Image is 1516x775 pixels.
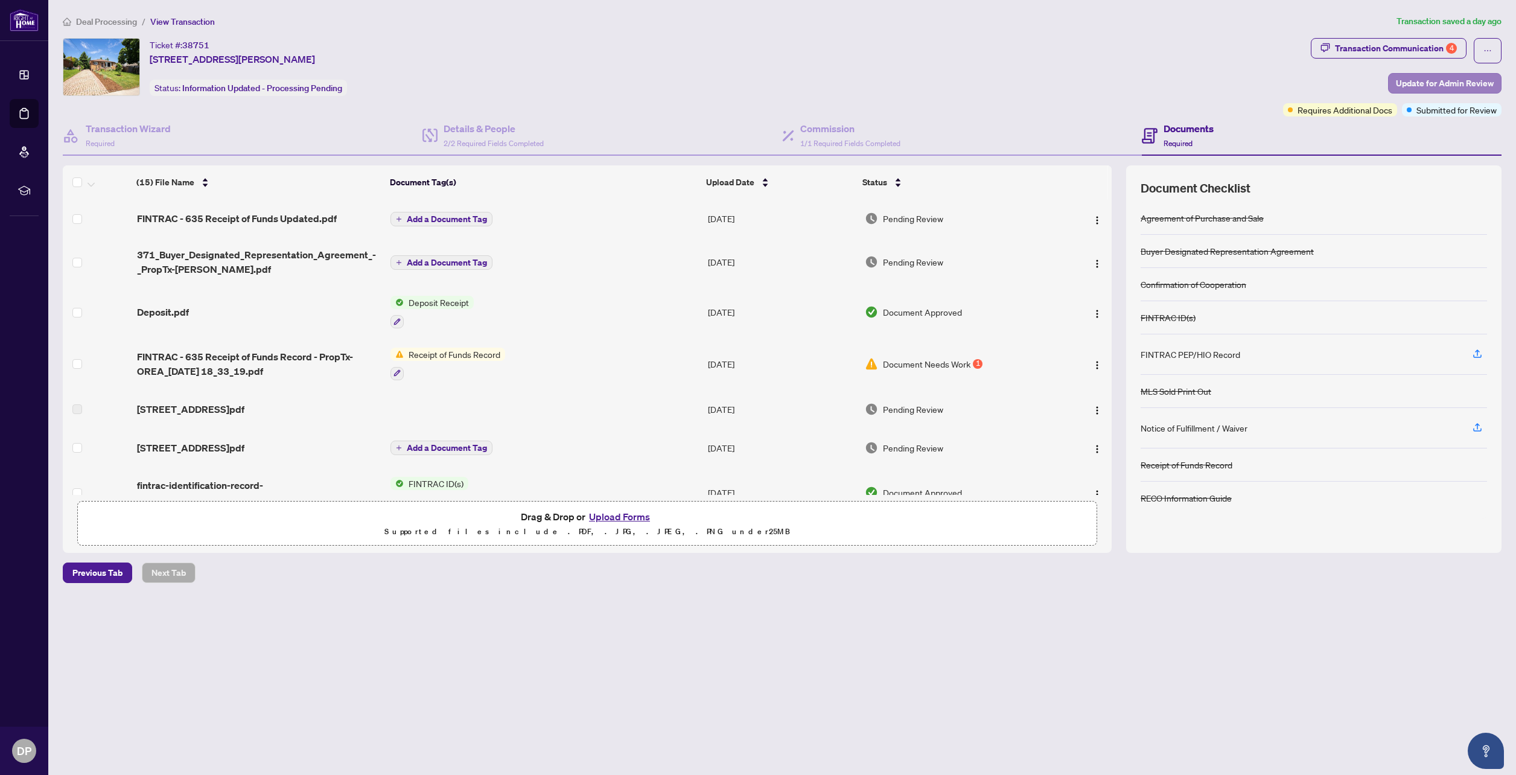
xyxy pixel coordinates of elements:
[1092,360,1102,370] img: Logo
[390,440,492,456] button: Add a Document Tag
[883,357,970,371] span: Document Needs Work
[1092,490,1102,499] img: Logo
[137,478,381,507] span: fintrac-identification-record-[PERSON_NAME]-20250612-195655.pdf
[1164,121,1214,136] h4: Documents
[883,212,943,225] span: Pending Review
[407,258,487,267] span: Add a Document Tag
[86,121,171,136] h4: Transaction Wizard
[1092,259,1102,269] img: Logo
[137,441,244,455] span: [STREET_ADDRESS]pdf
[1468,733,1504,769] button: Open asap
[521,509,654,525] span: Drag & Drop or
[1088,400,1107,419] button: Logo
[390,477,468,509] button: Status IconFINTRAC ID(s)
[865,305,878,319] img: Document Status
[404,477,468,490] span: FINTRAC ID(s)
[63,563,132,583] button: Previous Tab
[883,441,943,454] span: Pending Review
[86,139,115,148] span: Required
[1088,252,1107,272] button: Logo
[76,16,137,27] span: Deal Processing
[703,429,860,467] td: [DATE]
[858,165,1053,199] th: Status
[396,445,402,451] span: plus
[1141,311,1196,324] div: FINTRAC ID(s)
[137,305,189,319] span: Deposit.pdf
[407,444,487,452] span: Add a Document Tag
[390,348,505,380] button: Status IconReceipt of Funds Record
[132,165,384,199] th: (15) File Name
[1088,209,1107,228] button: Logo
[883,255,943,269] span: Pending Review
[142,563,196,583] button: Next Tab
[1141,211,1264,225] div: Agreement of Purchase and Sale
[390,441,492,455] button: Add a Document Tag
[182,83,342,94] span: Information Updated - Processing Pending
[404,348,505,361] span: Receipt of Funds Record
[407,215,487,223] span: Add a Document Tag
[396,216,402,222] span: plus
[10,9,39,31] img: logo
[800,121,900,136] h4: Commission
[703,286,860,338] td: [DATE]
[865,255,878,269] img: Document Status
[1088,354,1107,374] button: Logo
[78,502,1097,546] span: Drag & Drop orUpload FormsSupported files include .PDF, .JPG, .JPEG, .PNG under25MB
[1088,438,1107,458] button: Logo
[1088,483,1107,502] button: Logo
[444,139,544,148] span: 2/2 Required Fields Completed
[17,742,31,759] span: DP
[706,176,754,189] span: Upload Date
[865,403,878,416] img: Document Status
[404,296,474,309] span: Deposit Receipt
[703,238,860,286] td: [DATE]
[137,247,381,276] span: 371_Buyer_Designated_Representation_Agreement_-_PropTx-[PERSON_NAME].pdf
[883,305,962,319] span: Document Approved
[1092,309,1102,319] img: Logo
[390,296,404,309] img: Status Icon
[150,16,215,27] span: View Transaction
[396,260,402,266] span: plus
[1141,278,1246,291] div: Confirmation of Cooperation
[63,18,71,26] span: home
[1416,103,1497,116] span: Submitted for Review
[1446,43,1457,54] div: 4
[1141,180,1250,197] span: Document Checklist
[1141,491,1232,505] div: RECO Information Guide
[1164,139,1193,148] span: Required
[1141,384,1211,398] div: MLS Sold Print Out
[865,212,878,225] img: Document Status
[136,176,194,189] span: (15) File Name
[385,165,701,199] th: Document Tag(s)
[72,563,123,582] span: Previous Tab
[1092,215,1102,225] img: Logo
[1141,348,1240,361] div: FINTRAC PEP/HIO Record
[883,403,943,416] span: Pending Review
[150,80,347,96] div: Status:
[703,467,860,519] td: [DATE]
[390,211,492,227] button: Add a Document Tag
[585,509,654,525] button: Upload Forms
[85,525,1089,539] p: Supported files include .PDF, .JPG, .JPEG, .PNG under 25 MB
[703,199,860,238] td: [DATE]
[150,38,209,52] div: Ticket #:
[973,359,983,369] div: 1
[390,477,404,490] img: Status Icon
[1141,244,1314,258] div: Buyer Designated Representation Agreement
[800,139,900,148] span: 1/1 Required Fields Completed
[1397,14,1502,28] article: Transaction saved a day ago
[1483,46,1492,55] span: ellipsis
[137,402,244,416] span: [STREET_ADDRESS]pdf
[703,338,860,390] td: [DATE]
[1141,458,1232,471] div: Receipt of Funds Record
[1141,421,1247,435] div: Notice of Fulfillment / Waiver
[390,255,492,270] button: Add a Document Tag
[150,52,315,66] span: [STREET_ADDRESS][PERSON_NAME]
[444,121,544,136] h4: Details & People
[701,165,858,199] th: Upload Date
[865,441,878,454] img: Document Status
[1092,406,1102,415] img: Logo
[865,357,878,371] img: Document Status
[1088,302,1107,322] button: Logo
